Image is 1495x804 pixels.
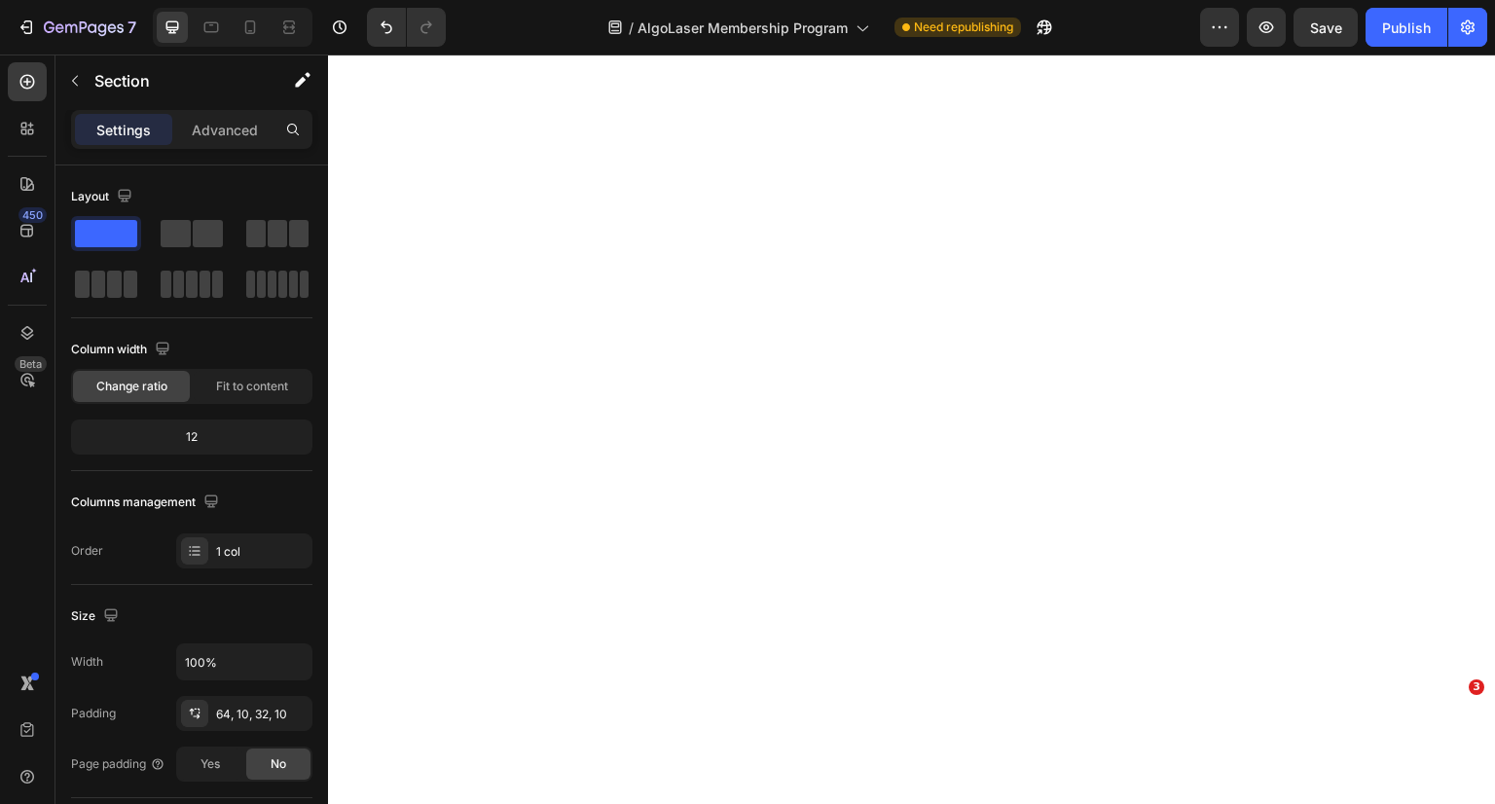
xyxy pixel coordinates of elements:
[201,755,220,773] span: Yes
[1382,18,1431,38] div: Publish
[216,543,308,561] div: 1 col
[271,755,286,773] span: No
[1294,8,1358,47] button: Save
[367,8,446,47] div: Undo/Redo
[71,490,223,516] div: Columns management
[638,18,848,38] span: AlgoLaser Membership Program
[1310,19,1342,36] span: Save
[1429,709,1476,755] iframe: Intercom live chat
[96,120,151,140] p: Settings
[216,378,288,395] span: Fit to content
[94,69,254,92] p: Section
[15,356,47,372] div: Beta
[8,8,145,47] button: 7
[71,184,136,210] div: Layout
[629,18,634,38] span: /
[177,644,311,679] input: Auto
[75,423,309,451] div: 12
[71,337,174,363] div: Column width
[71,542,103,560] div: Order
[96,378,167,395] span: Change ratio
[128,16,136,39] p: 7
[1366,8,1447,47] button: Publish
[71,603,123,630] div: Size
[71,653,103,671] div: Width
[914,18,1013,36] span: Need republishing
[1469,679,1484,695] span: 3
[216,706,308,723] div: 64, 10, 32, 10
[328,55,1495,804] iframe: Design area
[192,120,258,140] p: Advanced
[71,755,165,773] div: Page padding
[18,207,47,223] div: 450
[71,705,116,722] div: Padding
